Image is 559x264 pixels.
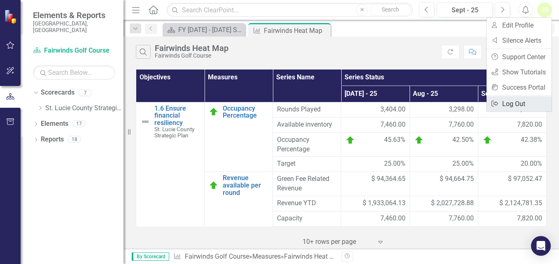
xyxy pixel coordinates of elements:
[382,6,399,13] span: Search
[341,157,410,172] td: Double-Click to Edit
[499,199,542,208] span: $ 2,124,781.35
[154,105,200,127] a: 1.6 Ensure financial resiliency
[33,20,115,34] small: [GEOGRAPHIC_DATA], [GEOGRAPHIC_DATA]
[41,88,75,97] a: Scorecards
[277,105,337,114] span: Rounds Played
[140,117,150,127] img: Not Defined
[277,199,337,208] span: Revenue YTD
[384,159,405,169] span: 25.00%
[449,105,474,114] span: 3,298.00
[452,135,474,145] span: 42.50%
[33,10,115,20] span: Elements & Reports
[478,117,546,132] td: Double-Click to Edit
[341,172,410,196] td: Double-Click to Edit
[517,120,542,130] span: 7,820.00
[178,25,243,35] div: FY [DATE] - [DATE] Strategic Plan
[205,102,273,172] td: Double-Click to Edit Right Click for Context Menu
[478,102,546,117] td: Double-Click to Edit
[431,199,474,208] span: $ 2,027,728.88
[478,157,546,172] td: Double-Click to Edit
[487,80,552,95] a: Success Portal
[72,120,86,127] div: 17
[414,135,424,145] img: On Target
[277,120,337,130] span: Available inventory
[155,53,228,59] div: Fairwinds Golf Course
[487,33,552,48] a: Silence Alerts
[155,44,228,53] div: Fairwinds Heat Map
[341,211,410,227] td: Double-Click to Edit
[521,135,542,145] span: 42.38%
[478,211,546,227] td: Double-Click to Edit
[449,120,474,130] span: 7,760.00
[165,25,243,35] a: FY [DATE] - [DATE] Strategic Plan
[531,236,551,256] div: Open Intercom Messenger
[154,126,194,139] span: St. Lucie County Strategic Plan
[209,107,219,117] img: On Target
[277,159,337,169] span: Target
[370,4,411,16] button: Search
[41,135,64,144] a: Reports
[341,102,410,117] td: Double-Click to Edit
[363,199,405,208] span: $ 1,933,064.13
[440,5,490,15] div: Sept - 25
[410,211,478,227] td: Double-Click to Edit
[449,214,474,223] span: 7,760.00
[132,252,169,261] span: By Scorecard
[487,18,552,33] a: Edit Profile
[478,172,546,196] td: Double-Click to Edit
[33,65,115,80] input: Search Below...
[79,89,92,96] div: 7
[410,117,478,132] td: Double-Click to Edit
[482,135,492,145] img: On Target
[345,135,355,145] img: On Target
[380,214,405,223] span: 7,460.00
[223,105,268,119] a: Occupancy Percentage
[371,174,405,184] span: $ 94,364.65
[185,252,249,260] a: Fairwinds Golf Course
[252,252,281,260] a: Measures
[517,214,542,223] span: 7,820.00
[437,2,493,17] button: Sept - 25
[264,25,328,36] div: Fairwinds Heat Map
[537,2,552,17] button: JS
[380,120,405,130] span: 7,460.00
[341,117,410,132] td: Double-Click to Edit
[45,104,123,113] a: St. Lucie County Strategic Plan
[384,135,405,145] span: 45.63%
[68,136,81,143] div: 18
[41,119,68,129] a: Elements
[410,102,478,117] td: Double-Click to Edit
[410,172,478,196] td: Double-Click to Edit
[284,252,342,260] div: Fairwinds Heat Map
[277,174,337,193] span: Green Fee Related Revenue
[167,3,413,17] input: Search ClearPoint...
[4,9,19,23] img: ClearPoint Strategy
[173,252,335,262] div: » »
[380,105,405,114] span: 3,404.00
[521,159,542,169] span: 20.00%
[209,181,219,190] img: On Target
[277,135,337,154] span: Occupancy Percentage
[33,46,115,56] a: Fairwinds Golf Course
[223,174,268,196] a: Revenue available per round
[487,96,552,111] a: Log Out
[277,214,337,223] span: Capacity
[487,49,552,65] a: Support Center
[487,65,552,80] a: Show Tutorials
[508,174,542,184] span: $ 97,052.47
[452,159,474,169] span: 25.00%
[410,157,478,172] td: Double-Click to Edit
[440,174,474,184] span: $ 94,664.75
